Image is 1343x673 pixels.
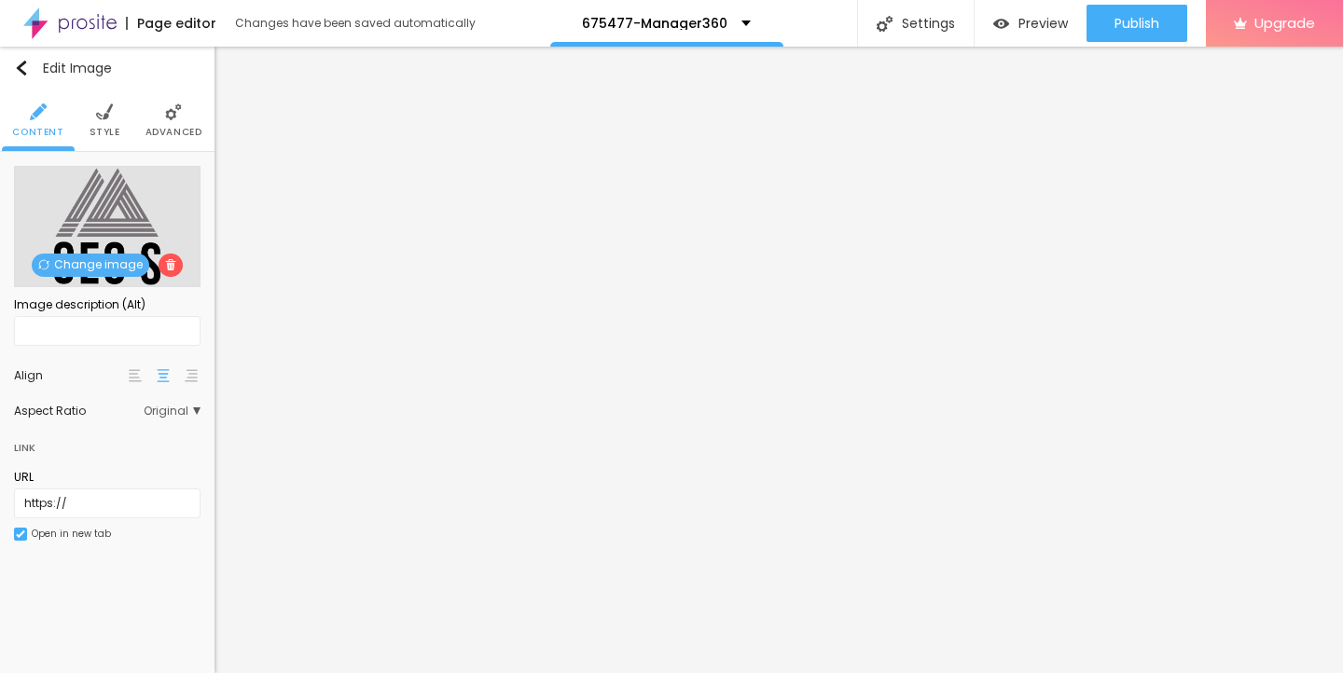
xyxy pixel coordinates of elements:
[1018,16,1068,31] span: Preview
[14,437,35,458] div: Link
[16,529,25,539] img: Icone
[993,16,1009,32] img: view-1.svg
[30,103,47,120] img: Icone
[14,469,201,486] div: URL
[157,369,170,382] img: paragraph-center-align.svg
[14,296,201,313] div: Image description (Alt)
[14,61,29,76] img: Icone
[14,426,201,460] div: Link
[582,17,727,30] p: 675477-Manager360
[38,259,49,270] img: Icone
[14,370,126,381] div: Align
[14,405,144,417] div: Aspect Ratio
[32,529,111,539] div: Open in new tab
[14,61,112,76] div: Edit Image
[235,18,476,29] div: Changes have been saved automatically
[185,369,198,382] img: paragraph-right-align.svg
[126,17,216,30] div: Page editor
[144,405,201,417] span: Original
[1254,15,1315,31] span: Upgrade
[90,128,120,137] span: Style
[1115,16,1159,31] span: Publish
[975,5,1087,42] button: Preview
[877,16,893,32] img: Icone
[32,254,149,277] span: Change image
[165,259,176,270] img: Icone
[145,128,202,137] span: Advanced
[12,128,63,137] span: Content
[165,103,182,120] img: Icone
[96,103,113,120] img: Icone
[1087,5,1187,42] button: Publish
[129,369,142,382] img: paragraph-left-align.svg
[215,47,1343,673] iframe: Editor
